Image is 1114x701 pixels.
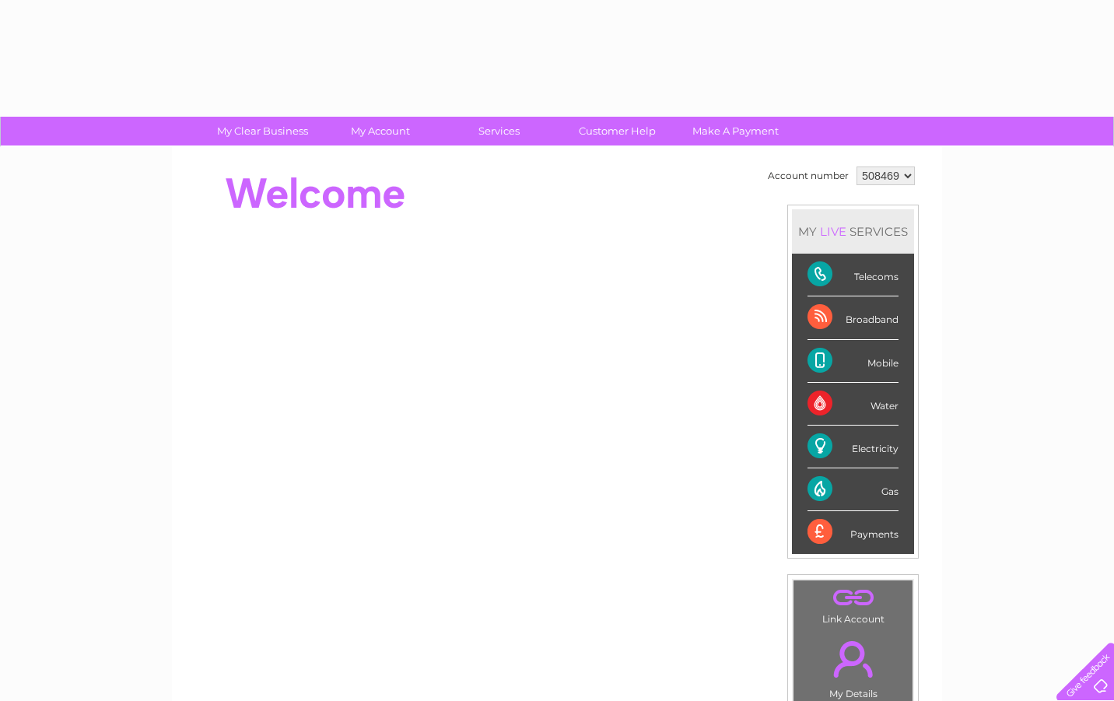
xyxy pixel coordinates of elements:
[807,426,899,468] div: Electricity
[817,224,850,239] div: LIVE
[797,632,909,686] a: .
[317,117,445,145] a: My Account
[793,580,913,629] td: Link Account
[797,584,909,612] a: .
[807,340,899,383] div: Mobile
[198,117,327,145] a: My Clear Business
[435,117,563,145] a: Services
[764,163,853,189] td: Account number
[553,117,681,145] a: Customer Help
[807,254,899,296] div: Telecoms
[807,511,899,553] div: Payments
[792,209,914,254] div: MY SERVICES
[671,117,800,145] a: Make A Payment
[807,468,899,511] div: Gas
[807,383,899,426] div: Water
[807,296,899,339] div: Broadband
